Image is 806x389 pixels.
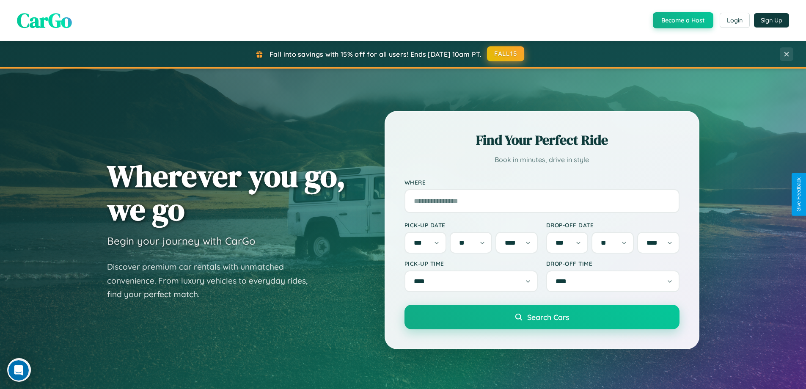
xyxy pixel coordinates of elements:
iframe: Intercom live chat discovery launcher [7,358,31,382]
button: FALL15 [487,46,524,61]
h3: Begin your journey with CarGo [107,235,256,247]
p: Book in minutes, drive in style [404,154,679,166]
label: Pick-up Time [404,260,538,267]
button: Sign Up [754,13,789,28]
button: Search Cars [404,305,679,329]
label: Pick-up Date [404,221,538,229]
iframe: Intercom live chat [8,360,29,381]
span: Search Cars [527,312,569,322]
h1: Wherever you go, we go [107,159,346,226]
label: Drop-off Date [546,221,679,229]
label: Drop-off Time [546,260,679,267]
button: Become a Host [653,12,713,28]
span: CarGo [17,6,72,34]
p: Discover premium car rentals with unmatched convenience. From luxury vehicles to everyday rides, ... [107,260,319,301]
button: Login [720,13,750,28]
div: Give Feedback [796,177,802,212]
h2: Find Your Perfect Ride [404,131,679,149]
span: Fall into savings with 15% off for all users! Ends [DATE] 10am PT. [270,50,481,58]
label: Where [404,179,679,186]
